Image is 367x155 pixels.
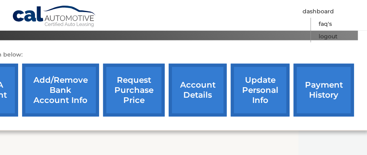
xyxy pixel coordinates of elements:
[103,64,165,117] a: request purchase price
[319,18,332,30] a: FAQ's
[294,64,354,117] a: payment history
[169,64,227,117] a: account details
[303,5,334,18] a: Dashboard
[12,5,97,29] a: Cal Automotive
[231,64,290,117] a: update personal info
[319,30,338,43] a: Logout
[22,64,99,117] a: Add/Remove bank account info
